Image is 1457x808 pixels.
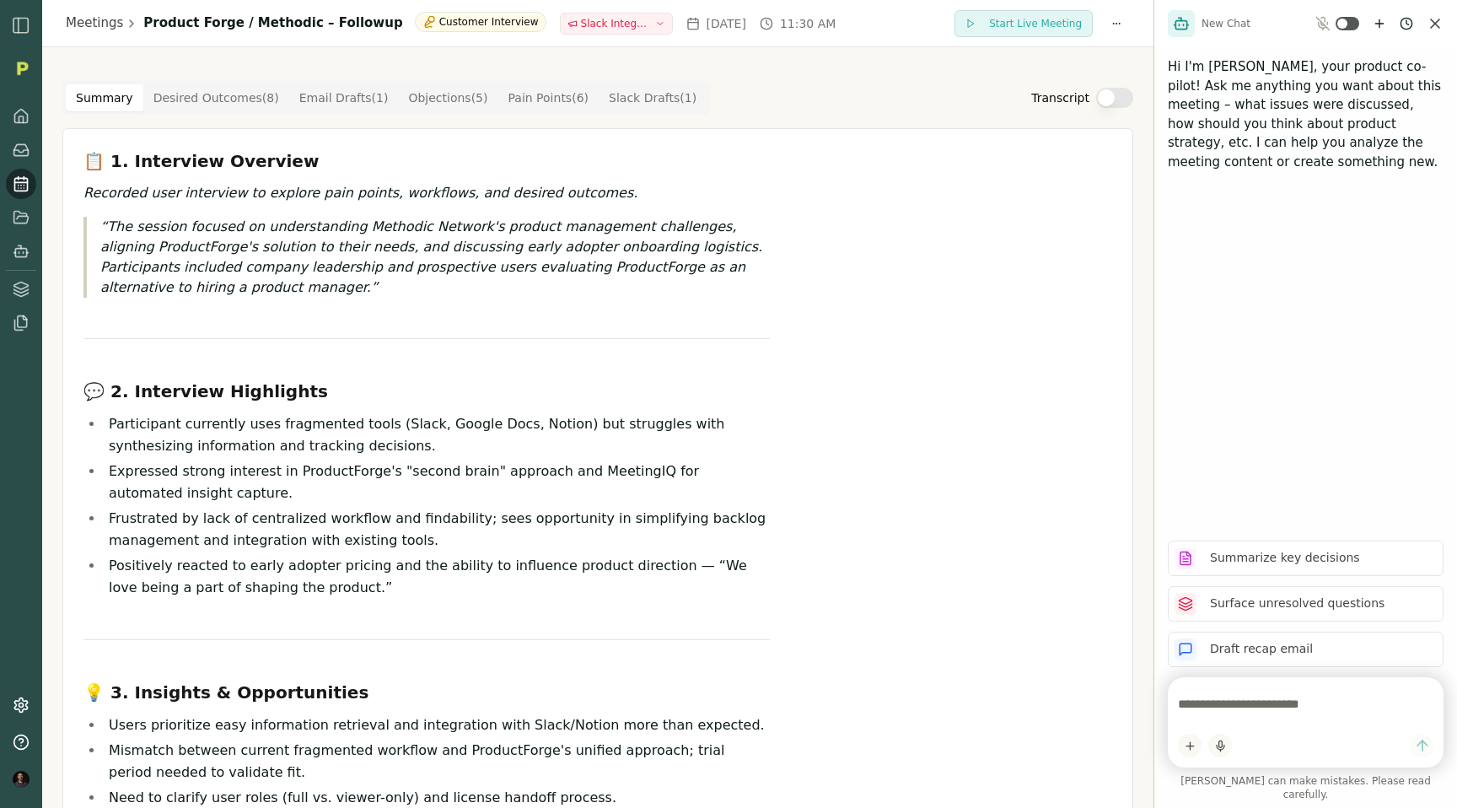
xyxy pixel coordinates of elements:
button: Pain Points ( 6 ) [498,84,599,111]
h3: 💬 2. Interview Highlights [83,380,770,403]
p: Draft recap email [1210,640,1313,658]
span: [PERSON_NAME] can make mistakes. Please read carefully. [1168,774,1444,801]
span: Start Live Meeting [989,17,1082,30]
span: Slack Integration for Product Forge [581,17,648,30]
li: Mismatch between current fragmented workflow and ProductForge's unified approach; trial period ne... [104,740,770,784]
img: sidebar [11,15,31,35]
button: Close chat [1427,15,1444,32]
li: Expressed strong interest in ProductForge's "second brain" approach and MeetingIQ for automated i... [104,461,770,504]
button: Desired Outcomes ( 8 ) [143,84,289,111]
p: The session focused on understanding Methodic Network's product management challenges, aligning P... [100,217,770,298]
button: Email Drafts ( 1 ) [289,84,399,111]
li: Frustrated by lack of centralized workflow and findability; sees opportunity in simplifying backl... [104,508,770,552]
span: [DATE] [707,15,746,32]
em: Recorded user interview to explore pain points, workflows, and desired outcomes. [83,185,637,201]
img: profile [13,771,30,788]
li: Participant currently uses fragmented tools (Slack, Google Docs, Notion) but struggles with synth... [104,413,770,457]
button: Send message [1411,735,1433,757]
button: Slack Drafts ( 1 ) [599,84,707,111]
button: Help [6,727,36,757]
p: Summarize key decisions [1210,549,1360,567]
button: Chat history [1396,13,1417,34]
li: Positively reacted to early adopter pricing and the ability to influence product direction — “We ... [104,555,770,599]
span: New Chat [1202,17,1250,30]
span: 11:30 AM [780,15,836,32]
button: Draft recap email [1168,632,1444,667]
button: Summarize key decisions [1168,541,1444,576]
p: Surface unresolved questions [1210,595,1384,612]
h3: 📋 1. Interview Overview [83,149,770,173]
button: Start dictation [1208,734,1232,757]
img: Organization logo [9,56,35,81]
li: Users prioritize easy information retrieval and integration with Slack/Notion more than expected. [104,714,770,736]
button: Surface unresolved questions [1168,586,1444,622]
button: Summary [66,84,143,111]
button: Start Live Meeting [954,10,1093,37]
button: Add content to chat [1178,734,1202,757]
p: Hi I'm [PERSON_NAME], your product co-pilot! Ask me anything you want about this meeting – what i... [1168,57,1444,171]
button: Objections ( 5 ) [398,84,497,111]
a: Meetings [66,13,123,33]
button: Slack Integration for Product Forge [560,13,673,35]
h3: 💡 3. Insights & Opportunities [83,681,770,704]
button: Toggle ambient mode [1336,17,1359,30]
label: Transcript [1031,89,1089,106]
button: New chat [1369,13,1390,34]
h1: Product Forge / Methodic – Followup [143,13,402,33]
div: Customer Interview [415,12,546,32]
